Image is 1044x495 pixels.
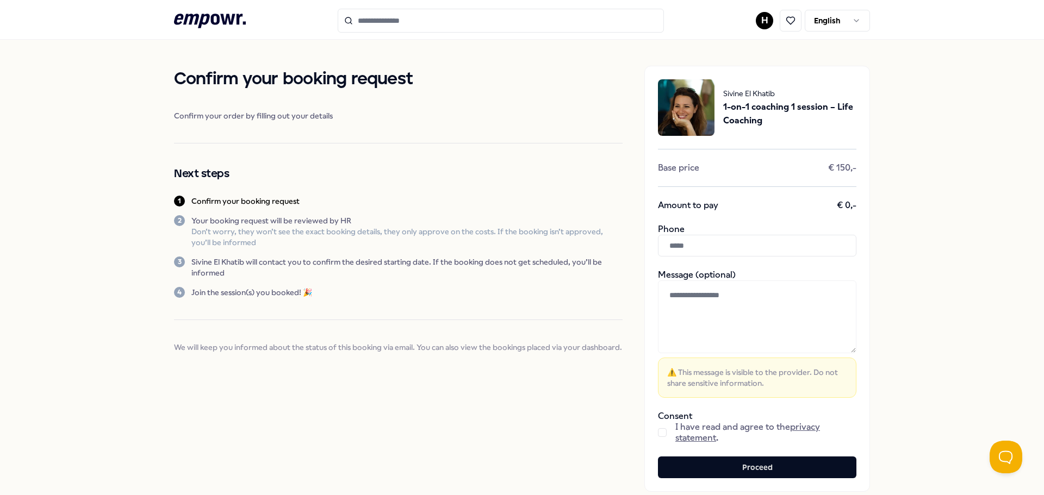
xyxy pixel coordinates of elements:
p: Join the session(s) you booked! 🎉 [191,287,312,298]
span: We will keep you informed about the status of this booking via email. You can also view the booki... [174,342,623,353]
span: € 150,- [828,162,856,173]
iframe: Help Scout Beacon - Open [990,441,1022,473]
div: Message (optional) [658,270,856,398]
span: ⚠️ This message is visible to the provider. Do not share sensitive information. [667,367,847,389]
a: privacy statement [675,422,820,443]
button: Proceed [658,456,856,478]
span: 1-on-1 coaching 1 session – Life Coaching [723,100,856,128]
p: Don’t worry, they won’t see the exact booking details, they only approve on the costs. If the boo... [191,226,623,248]
span: Sivine El Khatib [723,87,856,99]
span: € 0,- [837,200,856,211]
div: Consent [658,411,856,443]
span: I have read and agree to the . [675,422,856,443]
button: H [756,12,773,29]
span: Confirm your order by filling out your details [174,110,623,121]
h1: Confirm your booking request [174,66,623,93]
div: 4 [174,287,185,298]
div: Phone [658,224,856,256]
div: 2 [174,215,185,226]
span: Amount to pay [658,200,718,211]
p: Your booking request will be reviewed by HR [191,215,623,226]
span: Base price [658,162,699,173]
p: Confirm your booking request [191,196,300,206]
h2: Next steps [174,165,623,183]
p: Sivine El Khatib will contact you to confirm the desired starting date. If the booking does not g... [191,256,623,278]
div: 1 [174,196,185,206]
img: package image [658,79,714,136]
input: Search for products, categories or subcategories [338,9,664,33]
div: 3 [174,256,185,267]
